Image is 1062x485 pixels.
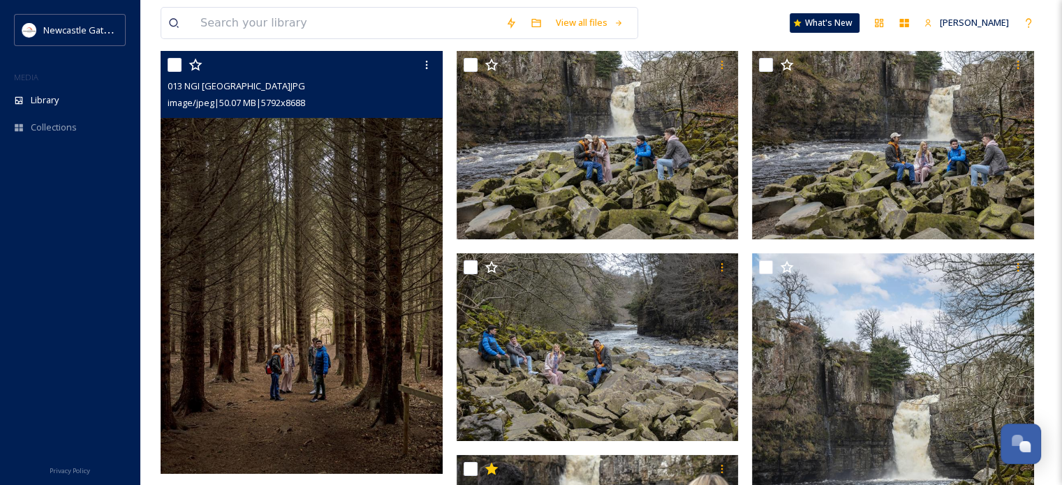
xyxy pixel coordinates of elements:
[22,23,36,37] img: DqD9wEUd_400x400.jpg
[50,461,90,478] a: Privacy Policy
[14,72,38,82] span: MEDIA
[940,16,1009,29] span: [PERSON_NAME]
[168,96,305,109] span: image/jpeg | 50.07 MB | 5792 x 8688
[457,51,739,239] img: 085 NGI Gateway Durham.JPG
[752,51,1034,239] img: 084 NGI Gateway Durham.JPG
[917,9,1016,36] a: [PERSON_NAME]
[31,121,77,134] span: Collections
[549,9,630,36] a: View all files
[161,51,443,474] img: 013 NGI Gateway Durham.JPG
[168,80,305,92] span: 013 NGI [GEOGRAPHIC_DATA]JPG
[457,253,739,441] img: 080 NGI Gateway Durham.JPG
[790,13,860,33] a: What's New
[193,8,499,38] input: Search your library
[31,94,59,107] span: Library
[43,23,172,36] span: Newcastle Gateshead Initiative
[1001,424,1041,464] button: Open Chat
[50,466,90,475] span: Privacy Policy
